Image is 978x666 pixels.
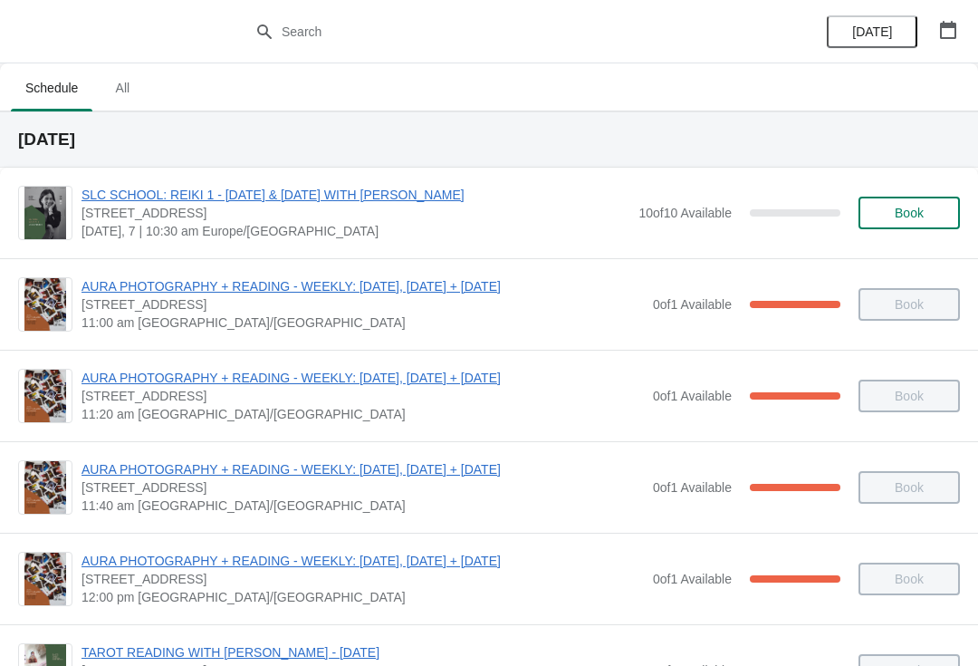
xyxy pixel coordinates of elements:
span: [STREET_ADDRESS] [81,204,629,222]
span: 11:40 am [GEOGRAPHIC_DATA]/[GEOGRAPHIC_DATA] [81,497,644,515]
img: AURA PHOTOGRAPHY + READING - WEEKLY: FRIDAY, SATURDAY + SUNDAY | 74 Broadway Market, London, UK |... [24,278,66,331]
span: [DATE], 7 | 10:30 am Europe/[GEOGRAPHIC_DATA] [81,222,629,240]
img: SLC SCHOOL: REIKI 1 - 6 & 7TH SEPTEMBER WITH AUDE FIRMIN | 42 Valentine Road, London, UK | 10:30 ... [24,187,66,239]
span: 0 of 1 Available [653,389,732,403]
span: 0 of 1 Available [653,572,732,586]
span: 0 of 1 Available [653,297,732,312]
span: [STREET_ADDRESS] [81,570,644,588]
span: 11:20 am [GEOGRAPHIC_DATA]/[GEOGRAPHIC_DATA] [81,405,644,423]
span: [STREET_ADDRESS] [81,387,644,405]
span: [STREET_ADDRESS] [81,478,644,497]
span: TAROT READING WITH [PERSON_NAME] - [DATE] [81,643,644,661]
button: Book [858,197,960,229]
span: [DATE] [852,24,892,39]
span: AURA PHOTOGRAPHY + READING - WEEKLY: [DATE], [DATE] + [DATE] [81,460,644,478]
span: 12:00 pm [GEOGRAPHIC_DATA]/[GEOGRAPHIC_DATA] [81,588,644,606]
span: AURA PHOTOGRAPHY + READING - WEEKLY: [DATE], [DATE] + [DATE] [81,369,644,387]
span: AURA PHOTOGRAPHY + READING - WEEKLY: [DATE], [DATE] + [DATE] [81,277,644,295]
span: SLC SCHOOL: REIKI 1 - [DATE] & [DATE] WITH [PERSON_NAME] [81,186,629,204]
span: AURA PHOTOGRAPHY + READING - WEEKLY: [DATE], [DATE] + [DATE] [81,552,644,570]
img: AURA PHOTOGRAPHY + READING - WEEKLY: FRIDAY, SATURDAY + SUNDAY | 74 Broadway Market, London, UK |... [24,553,66,605]
span: All [100,72,145,104]
h2: [DATE] [18,130,960,149]
img: AURA PHOTOGRAPHY + READING - WEEKLY: FRIDAY, SATURDAY + SUNDAY | 74 Broadway Market, London, UK |... [24,461,66,514]
input: Search [281,15,733,48]
span: 11:00 am [GEOGRAPHIC_DATA]/[GEOGRAPHIC_DATA] [81,314,644,332]
span: [STREET_ADDRESS] [81,295,644,314]
img: AURA PHOTOGRAPHY + READING - WEEKLY: FRIDAY, SATURDAY + SUNDAY | 74 Broadway Market, London, UK |... [24,370,66,422]
span: Book [895,206,924,220]
span: 10 of 10 Available [638,206,732,220]
button: [DATE] [827,15,917,48]
span: Schedule [11,72,92,104]
span: 0 of 1 Available [653,480,732,495]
